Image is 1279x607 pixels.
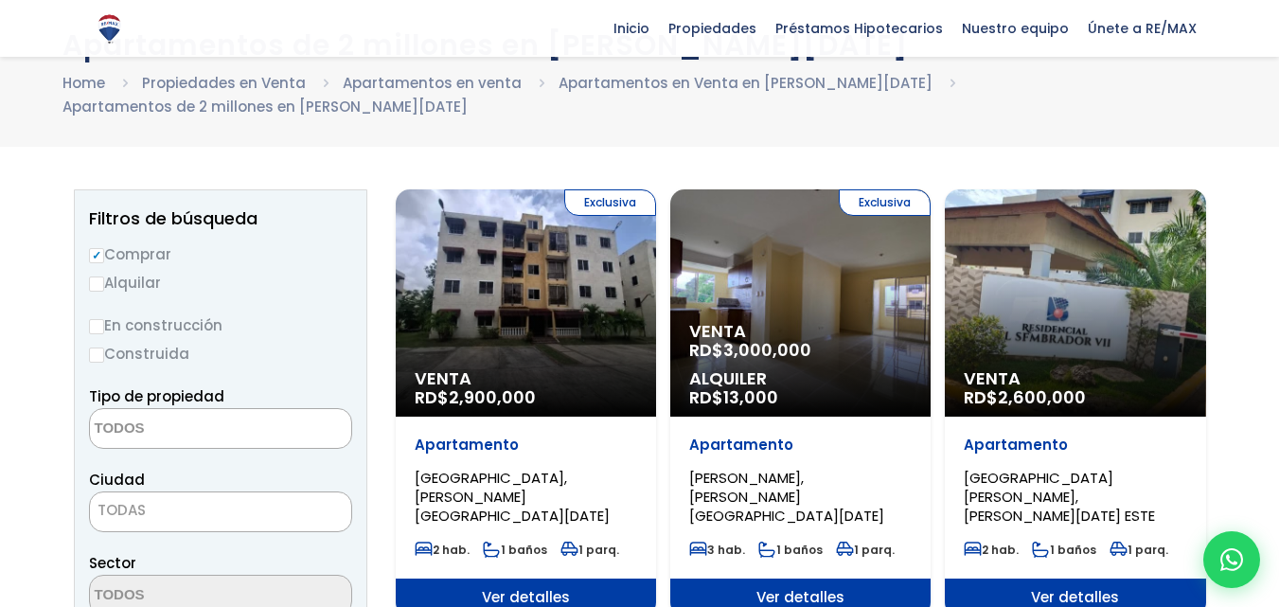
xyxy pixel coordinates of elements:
[766,14,952,43] span: Préstamos Hipotecarios
[89,553,136,573] span: Sector
[483,542,547,558] span: 1 baños
[564,189,656,216] span: Exclusiva
[98,500,146,520] span: TODAS
[952,14,1078,43] span: Nuestro equipo
[964,369,1186,388] span: Venta
[62,73,105,93] a: Home
[89,271,352,295] label: Alquilar
[89,242,352,266] label: Comprar
[1032,542,1096,558] span: 1 baños
[90,497,351,524] span: TODAS
[689,468,884,526] span: [PERSON_NAME], [PERSON_NAME][GEOGRAPHIC_DATA][DATE]
[415,369,637,388] span: Venta
[93,12,126,45] img: Logo de REMAX
[90,409,274,450] textarea: Search
[723,385,778,409] span: 13,000
[89,470,145,490] span: Ciudad
[560,542,619,558] span: 1 parq.
[89,348,104,363] input: Construida
[964,542,1019,558] span: 2 hab.
[964,385,1086,409] span: RD$
[689,322,912,341] span: Venta
[142,73,306,93] a: Propiedades en Venta
[689,436,912,455] p: Apartamento
[415,468,610,526] span: [GEOGRAPHIC_DATA], [PERSON_NAME][GEOGRAPHIC_DATA][DATE]
[343,73,522,93] a: Apartamentos en venta
[89,313,352,337] label: En construcción
[1078,14,1206,43] span: Únete a RE/MAX
[415,542,470,558] span: 2 hab.
[1110,542,1168,558] span: 1 parq.
[659,14,766,43] span: Propiedades
[89,319,104,334] input: En construcción
[723,338,811,362] span: 3,000,000
[964,436,1186,455] p: Apartamento
[689,369,912,388] span: Alquiler
[62,28,1217,62] h1: Apartamentos de 2 millones en [PERSON_NAME][DATE]
[836,542,895,558] span: 1 parq.
[89,209,352,228] h2: Filtros de búsqueda
[998,385,1086,409] span: 2,600,000
[689,385,778,409] span: RD$
[758,542,823,558] span: 1 baños
[964,468,1155,526] span: [GEOGRAPHIC_DATA][PERSON_NAME], [PERSON_NAME][DATE] ESTE
[415,436,637,455] p: Apartamento
[415,385,536,409] span: RD$
[689,542,745,558] span: 3 hab.
[89,277,104,292] input: Alquilar
[449,385,536,409] span: 2,900,000
[689,338,811,362] span: RD$
[604,14,659,43] span: Inicio
[89,248,104,263] input: Comprar
[89,491,352,532] span: TODAS
[839,189,931,216] span: Exclusiva
[89,342,352,366] label: Construida
[559,73,933,93] a: Apartamentos en Venta en [PERSON_NAME][DATE]
[89,386,224,406] span: Tipo de propiedad
[62,95,468,118] li: Apartamentos de 2 millones en [PERSON_NAME][DATE]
